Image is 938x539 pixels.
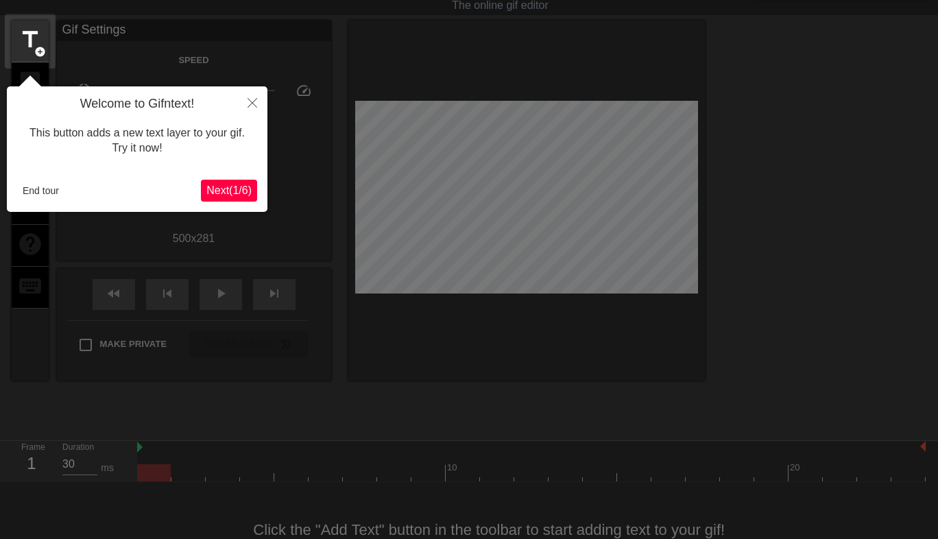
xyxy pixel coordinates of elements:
span: Next ( 1 / 6 ) [206,184,252,196]
h4: Welcome to Gifntext! [17,97,257,112]
button: Close [237,86,267,118]
button: Next [201,180,257,202]
button: End tour [17,180,64,201]
div: This button adds a new text layer to your gif. Try it now! [17,112,257,170]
